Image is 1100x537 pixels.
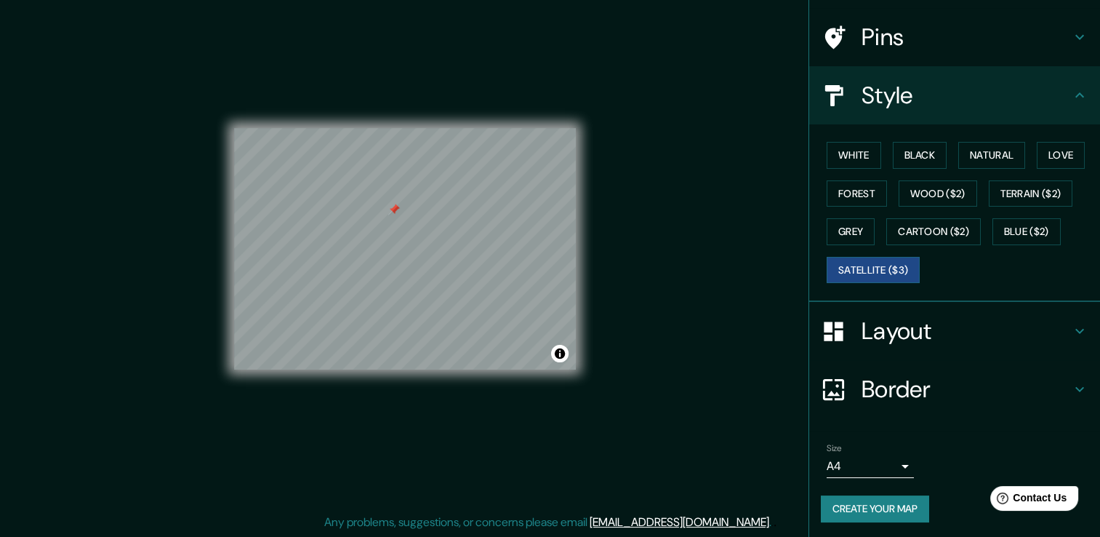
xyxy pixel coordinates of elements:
[827,180,887,207] button: Forest
[827,257,920,284] button: Satellite ($3)
[809,360,1100,418] div: Border
[827,455,914,478] div: A4
[958,142,1025,169] button: Natural
[827,442,842,455] label: Size
[827,142,881,169] button: White
[1037,142,1085,169] button: Love
[862,375,1071,404] h4: Border
[324,514,771,531] p: Any problems, suggestions, or concerns please email .
[774,514,776,531] div: .
[893,142,947,169] button: Black
[992,218,1061,245] button: Blue ($2)
[886,218,981,245] button: Cartoon ($2)
[862,81,1071,110] h4: Style
[862,317,1071,346] h4: Layout
[899,180,977,207] button: Wood ($2)
[771,514,774,531] div: .
[590,514,769,530] a: [EMAIL_ADDRESS][DOMAIN_NAME]
[821,496,929,522] button: Create your map
[989,180,1073,207] button: Terrain ($2)
[971,480,1084,521] iframe: Help widget launcher
[809,8,1100,66] div: Pins
[809,302,1100,360] div: Layout
[862,23,1071,52] h4: Pins
[827,218,875,245] button: Grey
[234,128,576,370] canvas: Map
[551,345,569,362] button: Toggle attribution
[809,66,1100,124] div: Style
